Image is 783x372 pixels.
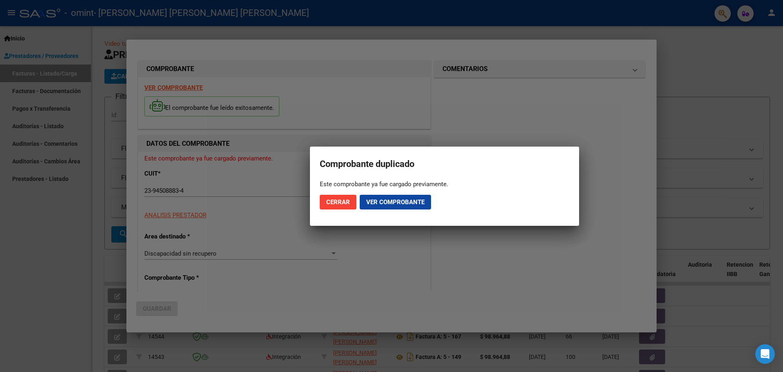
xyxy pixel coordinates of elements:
[320,195,356,209] button: Cerrar
[326,198,350,206] span: Cerrar
[320,180,569,188] div: Este comprobante ya fue cargado previamente.
[755,344,775,364] div: Open Intercom Messenger
[366,198,425,206] span: Ver comprobante
[320,156,569,172] h2: Comprobante duplicado
[360,195,431,209] button: Ver comprobante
